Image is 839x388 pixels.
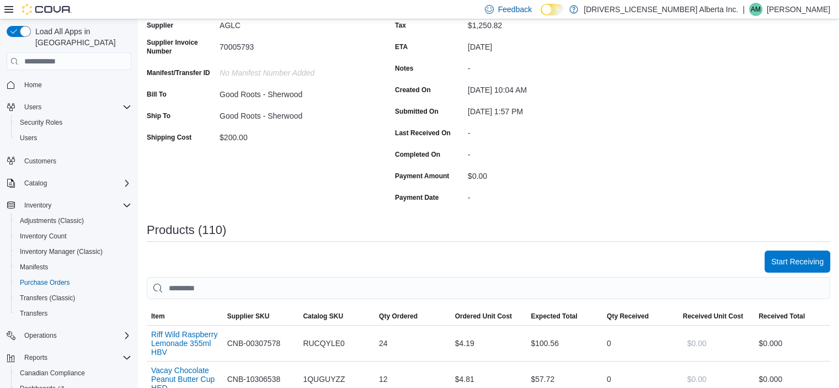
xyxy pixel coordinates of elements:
button: Riff Wild Raspberry Lemonade 355ml HBV [151,330,218,357]
button: Adjustments (Classic) [11,213,136,228]
span: RUCQYLE0 [303,337,344,350]
a: Canadian Compliance [15,366,89,380]
a: Users [15,131,41,145]
button: Start Receiving [765,251,830,273]
button: Inventory [20,199,56,212]
button: Transfers [11,306,136,321]
span: Operations [20,329,131,342]
div: $0.00 [468,167,616,180]
div: 24 [375,332,451,354]
span: Inventory Manager (Classic) [15,245,131,258]
span: $0.00 [687,374,707,385]
a: Adjustments (Classic) [15,214,88,227]
button: Reports [20,351,52,364]
a: Transfers [15,307,52,320]
div: No Manifest Number added [220,64,367,77]
div: - [468,146,616,159]
button: Inventory [2,198,136,213]
label: Created On [395,86,431,94]
span: Home [24,81,42,89]
div: [DATE] 10:04 AM [468,81,616,94]
label: ETA [395,42,408,51]
button: Inventory Manager (Classic) [11,244,136,259]
span: Start Receiving [771,256,824,267]
label: Shipping Cost [147,133,191,142]
span: Users [24,103,41,111]
span: Reports [20,351,131,364]
span: Adjustments (Classic) [15,214,131,227]
button: Operations [2,328,136,343]
button: Users [11,130,136,146]
div: - [468,60,616,73]
a: Manifests [15,261,52,274]
span: Purchase Orders [20,278,70,287]
span: Received Total [758,312,805,321]
button: Users [20,100,46,114]
button: Item [147,307,223,325]
button: Home [2,77,136,93]
div: - [468,189,616,202]
span: Canadian Compliance [15,366,131,380]
p: | [742,3,745,16]
label: Bill To [147,90,167,99]
span: Customers [20,153,131,167]
span: Inventory Count [20,232,67,241]
label: Payment Date [395,193,439,202]
span: Feedback [498,4,532,15]
button: Catalog [2,176,136,191]
span: Supplier SKU [227,312,270,321]
div: AGLC [220,17,367,30]
div: $0.00 0 [758,337,826,350]
span: Security Roles [15,116,131,129]
span: Operations [24,331,57,340]
label: Ship To [147,111,170,120]
span: Purchase Orders [15,276,131,289]
button: Users [2,99,136,115]
img: Cova [22,4,72,15]
div: $1,250.82 [468,17,616,30]
span: Users [20,134,37,142]
span: Manifests [20,263,48,272]
div: $200.00 [220,129,367,142]
a: Inventory Manager (Classic) [15,245,107,258]
button: Catalog [20,177,51,190]
span: Transfers (Classic) [15,291,131,305]
button: Expected Total [526,307,602,325]
span: Users [20,100,131,114]
label: Payment Amount [395,172,449,180]
span: Transfers [15,307,131,320]
span: Security Roles [20,118,62,127]
span: Expected Total [531,312,577,321]
label: Manifest/Transfer ID [147,68,210,77]
label: Supplier [147,21,173,30]
div: - [468,124,616,137]
span: Inventory Count [15,230,131,243]
span: Qty Ordered [379,312,418,321]
label: Supplier Invoice Number [147,38,215,56]
button: Qty Ordered [375,307,451,325]
label: Tax [395,21,406,30]
span: Manifests [15,261,131,274]
div: Adam Mason [749,3,762,16]
span: Inventory [24,201,51,210]
div: $100.56 [526,332,602,354]
span: $0.00 [687,338,707,349]
p: [PERSON_NAME] [767,3,830,16]
span: Inventory Manager (Classic) [20,247,103,256]
label: Last Received On [395,129,451,137]
div: Good Roots - Sherwood [220,86,367,99]
div: Good Roots - Sherwood [220,107,367,120]
button: Inventory Count [11,228,136,244]
button: $0.00 [683,332,711,354]
button: Received Unit Cost [678,307,755,325]
button: Security Roles [11,115,136,130]
button: Transfers (Classic) [11,290,136,306]
input: Dark Mode [541,4,564,15]
label: Notes [395,64,413,73]
a: Home [20,78,46,92]
div: $0.00 0 [758,373,826,386]
a: Customers [20,155,61,168]
span: Users [15,131,131,145]
button: Customers [2,152,136,168]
